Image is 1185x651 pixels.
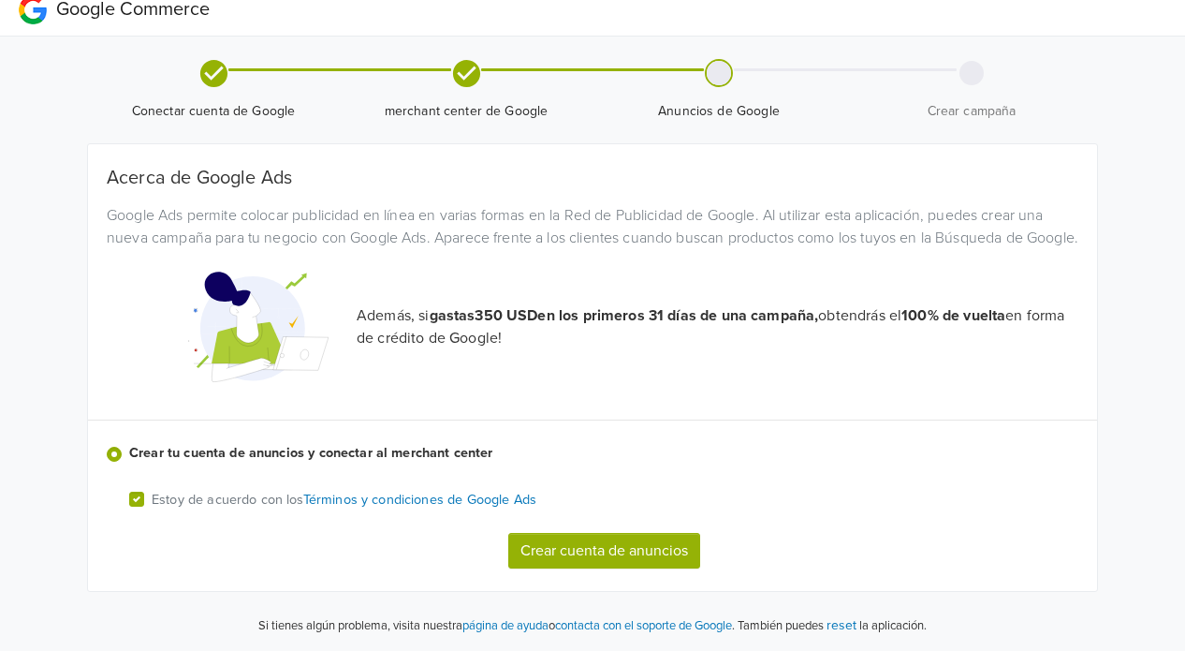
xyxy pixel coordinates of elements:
strong: gastas 350 USD en los primeros 31 días de una campaña, [430,306,819,325]
img: Google Promotional Codes [188,257,329,397]
a: contacta con el soporte de Google [555,618,732,633]
span: merchant center de Google [347,102,585,121]
label: Crear tu cuenta de anuncios y conectar al merchant center [129,443,1078,464]
p: También puedes la aplicación. [735,614,927,636]
div: Google Ads permite colocar publicidad en línea en varias formas en la Red de Publicidad de Google... [93,204,1092,249]
a: Términos y condiciones de Google Ads [303,492,536,508]
span: Crear campaña [853,102,1090,121]
p: Si tienes algún problema, visita nuestra o . [258,617,735,636]
span: Anuncios de Google [600,102,838,121]
button: reset [827,614,856,636]
p: Además, si obtendrás el en forma de crédito de Google! [357,304,1078,349]
button: Crear cuenta de anuncios [508,533,700,569]
a: página de ayuda [462,618,549,633]
strong: 100% de vuelta [901,306,1005,325]
h5: Acerca de Google Ads [107,167,1078,189]
p: Estoy de acuerdo con los [152,490,536,510]
span: Conectar cuenta de Google [95,102,332,121]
